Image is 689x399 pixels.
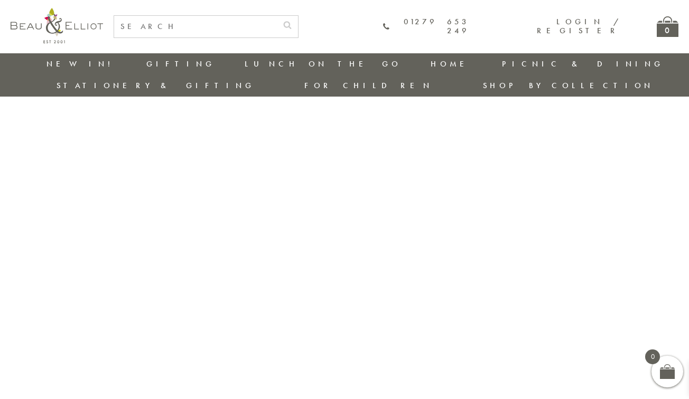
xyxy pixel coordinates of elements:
img: logo [11,8,103,43]
a: Shop by collection [483,80,654,91]
a: For Children [304,80,433,91]
a: Picnic & Dining [502,59,664,69]
a: Home [431,59,473,69]
a: Lunch On The Go [245,59,401,69]
a: Login / Register [537,16,620,36]
a: Gifting [146,59,215,69]
a: 01279 653 249 [383,17,469,36]
a: Stationery & Gifting [57,80,255,91]
input: SEARCH [114,16,277,37]
a: New in! [46,59,117,69]
a: 0 [657,16,678,37]
span: 0 [645,349,660,364]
